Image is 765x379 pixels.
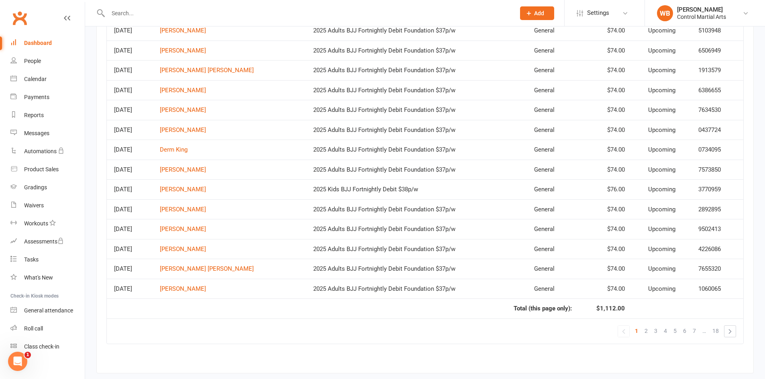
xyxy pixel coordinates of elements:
td: General [527,140,579,160]
td: 2025 Adults BJJ Fortnightly Debit Foundation $37p/w [306,239,527,259]
td: $74.00 [579,120,632,140]
a: [PERSON_NAME] [160,87,206,94]
span: 3 [654,325,657,336]
div: Workouts [24,220,48,227]
td: General [527,80,579,100]
td: 2025 Adults BJJ Fortnightly Debit Foundation $37p/w [306,160,527,180]
td: [DATE] [107,160,153,180]
a: Calendar [10,70,85,88]
td: $74.00 [579,259,632,279]
a: Clubworx [10,8,30,28]
td: General [527,279,579,299]
a: 3 [651,325,661,336]
td: 2025 Adults BJJ Fortnightly Debit Foundation $37p/w [306,140,527,160]
strong: $1,112.00 [596,305,625,312]
span: 6 [683,325,686,336]
td: 7573850 [691,160,743,180]
td: [DATE] [107,100,153,120]
a: 7 [690,325,699,336]
td: 2892895 [691,199,743,219]
div: Waivers [24,202,44,209]
div: Upcoming [639,87,684,94]
a: [PERSON_NAME] [160,245,206,253]
button: Add [520,6,554,20]
td: 2025 Adults BJJ Fortnightly Debit Foundation $37p/w [306,80,527,100]
a: [PERSON_NAME] [PERSON_NAME] [160,265,254,272]
span: 1 [24,352,31,358]
a: Payments [10,88,85,106]
td: 2025 Adults BJJ Fortnightly Debit Foundation $37p/w [306,120,527,140]
td: $74.00 [579,239,632,259]
a: Workouts [10,215,85,233]
div: Upcoming [639,146,684,153]
td: [DATE] [107,80,153,100]
td: General [527,179,579,199]
td: [DATE] [107,140,153,160]
iframe: Intercom live chat [8,352,27,371]
td: 3770959 [691,179,743,199]
td: 2025 Adults BJJ Fortnightly Debit Foundation $37p/w [306,219,527,239]
td: 5103948 [691,20,743,41]
td: 0734095 [691,140,743,160]
td: 2025 Adults BJJ Fortnightly Debit Foundation $37p/w [306,259,527,279]
td: 2025 Adults BJJ Fortnightly Debit Foundation $37p/w [306,199,527,219]
div: Assessments [24,238,64,245]
a: Assessments [10,233,85,251]
td: General [527,219,579,239]
a: [PERSON_NAME] [160,225,206,233]
a: General attendance kiosk mode [10,302,85,320]
span: 7 [693,325,696,336]
td: [DATE] [107,239,153,259]
div: Upcoming [639,246,684,253]
a: 18 [709,325,722,336]
a: Derm King [160,146,188,153]
div: Upcoming [639,166,684,173]
span: 4 [664,325,667,336]
div: Control Martial Arts [677,13,726,20]
div: Automations [24,148,57,154]
div: People [24,58,41,64]
td: General [527,100,579,120]
a: What's New [10,269,85,287]
a: Gradings [10,178,85,197]
input: Search... [106,8,510,19]
td: [DATE] [107,219,153,239]
td: $74.00 [579,160,632,180]
a: Messages [10,124,85,142]
a: Waivers [10,197,85,215]
a: [PERSON_NAME] [160,285,206,292]
div: Class check-in [24,343,59,350]
div: Upcoming [639,206,684,213]
td: $74.00 [579,41,632,61]
a: [PERSON_NAME] [PERSON_NAME] [160,67,254,74]
td: $74.00 [579,219,632,239]
div: Calendar [24,76,47,82]
span: 5 [673,325,677,336]
td: 7655320 [691,259,743,279]
div: Upcoming [639,47,684,54]
div: WB [657,5,673,21]
td: 1060065 [691,279,743,299]
div: Gradings [24,184,47,191]
a: Product Sales [10,160,85,178]
div: Reports [24,112,44,118]
td: 2025 Adults BJJ Fortnightly Debit Foundation $37p/w [306,41,527,61]
a: [PERSON_NAME] [160,126,206,134]
td: 4226086 [691,239,743,259]
td: General [527,60,579,80]
a: 5 [670,325,680,336]
td: [DATE] [107,60,153,80]
span: 1 [635,325,638,336]
span: Settings [587,4,609,22]
div: Upcoming [639,286,684,292]
a: Roll call [10,320,85,338]
a: » [724,326,736,337]
td: $74.00 [579,140,632,160]
div: Upcoming [639,186,684,193]
a: [PERSON_NAME] [160,27,206,34]
td: 2025 Adults BJJ Fortnightly Debit Foundation $37p/w [306,60,527,80]
a: « [618,326,629,337]
td: General [527,239,579,259]
a: [PERSON_NAME] [160,47,206,54]
td: $74.00 [579,60,632,80]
